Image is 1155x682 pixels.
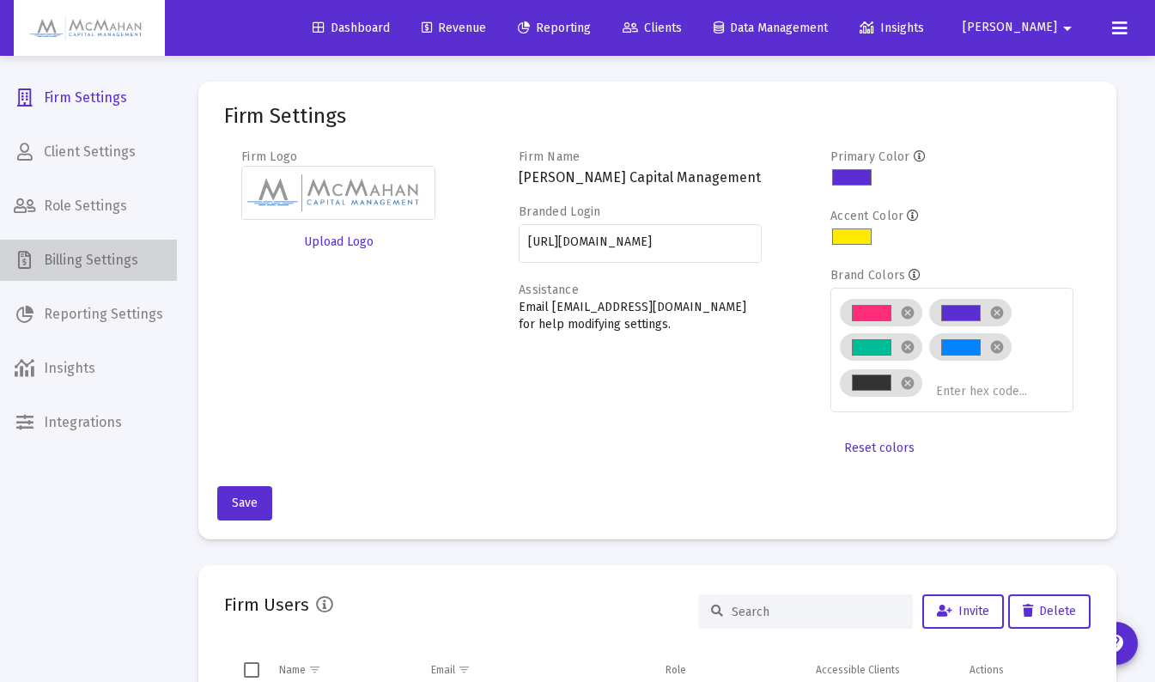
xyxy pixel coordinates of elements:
[27,11,152,46] img: Dashboard
[816,663,900,677] div: Accessible Clients
[519,204,601,219] label: Branded Login
[241,149,298,164] label: Firm Logo
[518,21,591,35] span: Reporting
[504,11,605,46] a: Reporting
[830,149,910,164] label: Primary Color
[241,166,435,220] img: Firm logo
[431,663,455,677] div: Email
[900,375,915,391] mat-icon: cancel
[1008,594,1091,629] button: Delete
[224,107,346,125] mat-card-title: Firm Settings
[714,21,828,35] span: Data Management
[299,11,404,46] a: Dashboard
[422,21,486,35] span: Revenue
[937,604,989,618] span: Invite
[830,209,903,223] label: Accent Color
[623,21,682,35] span: Clients
[519,149,581,164] label: Firm Name
[830,268,905,283] label: Brand Colors
[241,225,435,259] button: Upload Logo
[232,496,258,510] span: Save
[900,305,915,320] mat-icon: cancel
[304,234,374,249] span: Upload Logo
[860,21,924,35] span: Insights
[1057,11,1078,46] mat-icon: arrow_drop_down
[519,299,762,333] p: Email [EMAIL_ADDRESS][DOMAIN_NAME] for help modifying settings.
[279,663,306,677] div: Name
[989,305,1005,320] mat-icon: cancel
[936,385,1065,399] input: Enter hex code...
[963,21,1057,35] span: [PERSON_NAME]
[700,11,842,46] a: Data Management
[922,594,1004,629] button: Invite
[244,662,259,678] div: Select all
[308,663,321,676] span: Show filter options for column 'Name'
[732,605,900,619] input: Search
[408,11,500,46] a: Revenue
[609,11,696,46] a: Clients
[666,663,686,677] div: Role
[970,663,1004,677] div: Actions
[217,486,272,521] button: Save
[840,295,1065,402] mat-chip-list: Brand colors
[830,431,928,466] button: Reset colors
[458,663,471,676] span: Show filter options for column 'Email'
[519,166,762,190] h3: [PERSON_NAME] Capital Management
[942,10,1098,45] button: [PERSON_NAME]
[1023,604,1076,618] span: Delete
[224,591,309,618] h2: Firm Users
[844,441,915,455] span: Reset colors
[519,283,579,297] label: Assistance
[313,21,390,35] span: Dashboard
[900,339,915,355] mat-icon: cancel
[846,11,938,46] a: Insights
[989,339,1005,355] mat-icon: cancel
